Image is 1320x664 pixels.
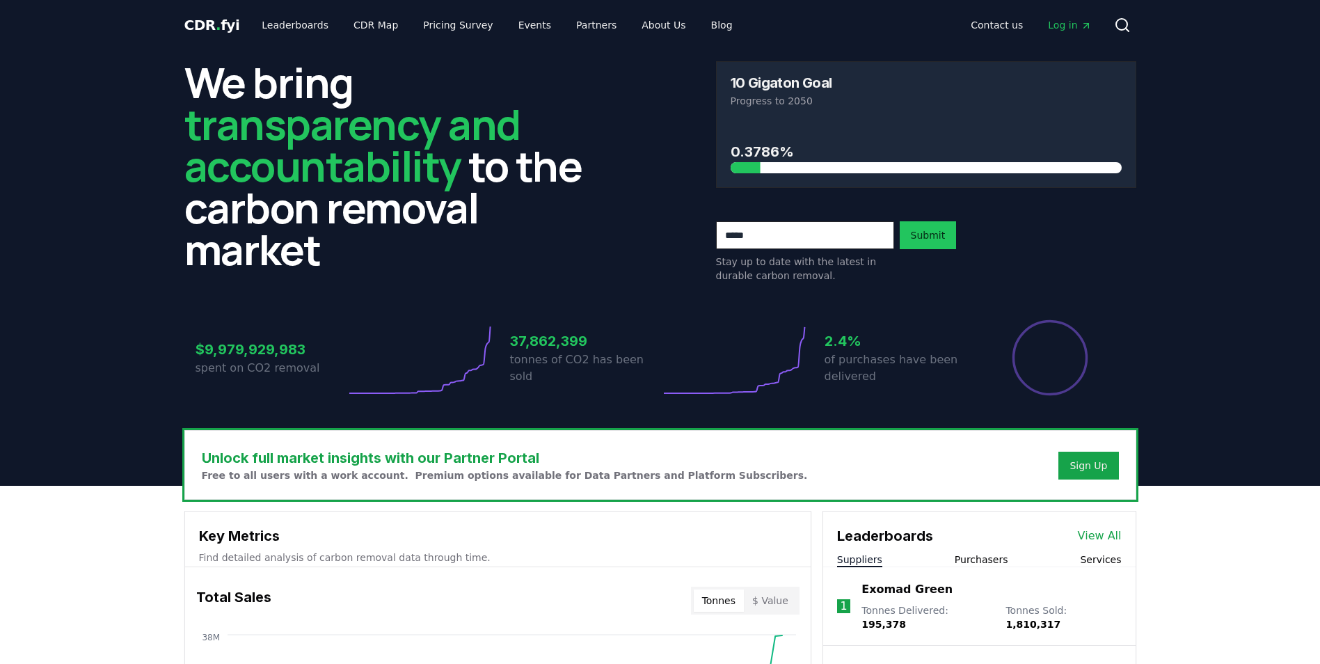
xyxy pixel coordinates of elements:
h3: Unlock full market insights with our Partner Portal [202,448,808,468]
p: Tonnes Sold : [1005,603,1121,631]
a: View All [1078,528,1122,544]
a: Blog [700,13,744,38]
h3: 0.3786% [731,141,1122,162]
a: About Us [630,13,697,38]
h3: Total Sales [196,587,271,615]
h3: 10 Gigaton Goal [731,76,832,90]
span: 195,378 [861,619,906,630]
button: Services [1080,553,1121,567]
a: Log in [1037,13,1102,38]
button: Purchasers [955,553,1008,567]
button: Tonnes [694,590,744,612]
h3: 37,862,399 [510,331,660,351]
p: Progress to 2050 [731,94,1122,108]
p: Stay up to date with the latest in durable carbon removal. [716,255,894,283]
a: Pricing Survey [412,13,504,38]
h3: $9,979,929,983 [196,339,346,360]
span: Log in [1048,18,1091,32]
a: Partners [565,13,628,38]
a: Exomad Green [861,581,953,598]
button: $ Value [744,590,797,612]
p: tonnes of CO2 has been sold [510,351,660,385]
nav: Main [960,13,1102,38]
span: transparency and accountability [184,95,520,194]
h2: We bring to the carbon removal market [184,61,605,270]
h3: Key Metrics [199,525,797,546]
p: Find detailed analysis of carbon removal data through time. [199,551,797,564]
button: Sign Up [1058,452,1118,480]
span: . [216,17,221,33]
p: spent on CO2 removal [196,360,346,377]
nav: Main [251,13,743,38]
span: CDR fyi [184,17,240,33]
h3: Leaderboards [837,525,933,546]
span: 1,810,317 [1005,619,1060,630]
a: Leaderboards [251,13,340,38]
button: Suppliers [837,553,882,567]
a: Events [507,13,562,38]
a: CDR.fyi [184,15,240,35]
p: Free to all users with a work account. Premium options available for Data Partners and Platform S... [202,468,808,482]
p: Tonnes Delivered : [861,603,992,631]
div: Percentage of sales delivered [1011,319,1089,397]
button: Submit [900,221,957,249]
a: Contact us [960,13,1034,38]
a: CDR Map [342,13,409,38]
a: Sign Up [1069,459,1107,473]
p: of purchases have been delivered [825,351,975,385]
tspan: 38M [202,633,220,642]
p: 1 [840,598,847,615]
h3: 2.4% [825,331,975,351]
